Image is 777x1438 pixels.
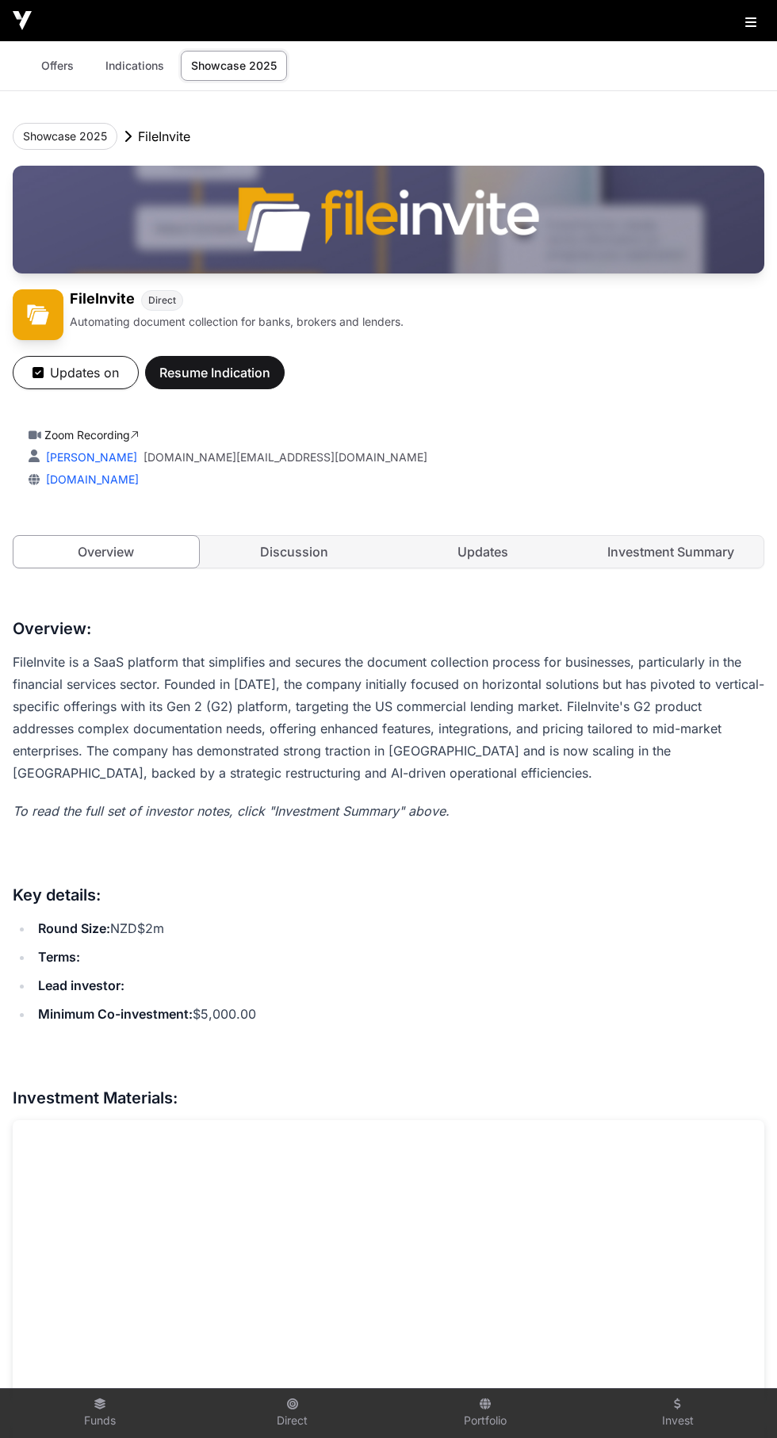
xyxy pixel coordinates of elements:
a: [PERSON_NAME] [43,450,137,464]
strong: Round Size: [38,920,110,936]
a: Investment Summary [579,536,764,568]
p: FileInvite is a SaaS platform that simplifies and secures the document collection process for bus... [13,651,764,784]
h3: Key details: [13,882,764,908]
a: Funds [10,1392,189,1435]
span: Direct [148,294,176,307]
a: Updates [390,536,576,568]
nav: Tabs [13,536,764,568]
a: Overview [13,535,200,568]
p: FileInvite [138,127,190,146]
strong: Terms: [38,949,80,965]
img: Icehouse Ventures Logo [13,11,32,30]
a: [DOMAIN_NAME] [40,472,139,486]
span: Resume Indication [159,363,270,382]
h3: Overview: [13,616,764,641]
h3: Investment Materials: [13,1085,764,1111]
li: $5,000.00 [33,1003,764,1025]
a: Discussion [202,536,388,568]
a: Invest [588,1392,767,1435]
strong: Minimum Co-investment: [38,1006,193,1022]
h1: FileInvite [70,289,135,311]
button: Updates on [13,356,139,389]
em: To read the full set of investor notes, click "Investment Summary" above. [13,803,450,819]
img: FileInvite [13,166,764,273]
li: NZD$2m [33,917,764,939]
strong: Lead investor [38,977,121,993]
a: Direct [202,1392,382,1435]
a: Resume Indication [145,372,285,388]
p: Automating document collection for banks, brokers and lenders. [70,314,404,330]
a: Offers [25,51,89,81]
a: Indications [95,51,174,81]
a: [DOMAIN_NAME][EMAIL_ADDRESS][DOMAIN_NAME] [144,449,427,465]
img: FileInvite [13,289,63,340]
strong: : [121,977,124,993]
button: Showcase 2025 [13,123,117,150]
a: Showcase 2025 [181,51,287,81]
button: Resume Indication [145,356,285,389]
a: Portfolio [395,1392,575,1435]
a: Zoom Recording [44,428,139,442]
